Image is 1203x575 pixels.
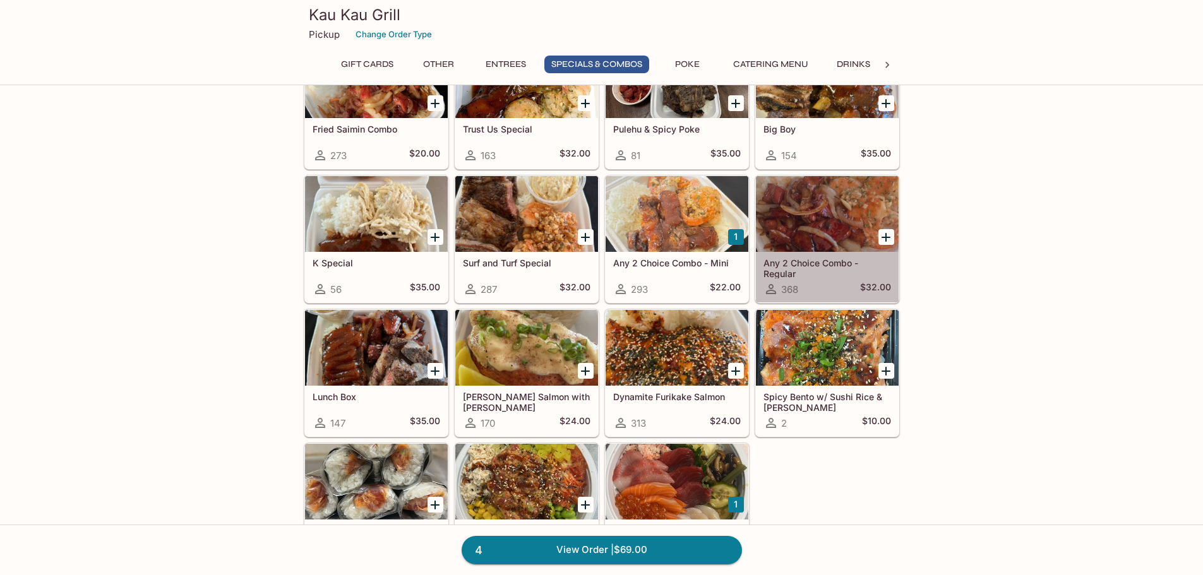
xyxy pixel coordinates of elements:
h5: Trust Us Special [463,124,590,134]
h5: $35.00 [410,282,440,297]
h5: K Special [313,258,440,268]
span: 2 [781,417,787,429]
div: Omakase Chirashi [606,444,748,519]
div: Pulehu & Spicy Poke [606,42,748,118]
button: Add Lunch Box [428,363,443,379]
span: 273 [330,150,347,162]
button: Catering Menu [726,56,815,73]
h5: $32.00 [560,282,590,297]
button: Add Surfer Bowl [578,497,594,513]
a: Lunch Box147$35.00 [304,309,448,437]
div: Trust Us Special [455,42,598,118]
h5: Surf and Turf Special [463,258,590,268]
button: Other [410,56,467,73]
button: Add Ora King Salmon with Aburi Garlic Mayo [578,363,594,379]
h5: Any 2 Choice Combo - Regular [763,258,891,278]
h5: $32.00 [560,148,590,163]
a: Fried Saimin Combo273$20.00 [304,42,448,169]
div: Fried Saimin Combo [305,42,448,118]
button: Add Fried Saimin Combo [428,95,443,111]
span: 147 [330,417,345,429]
h5: $24.00 [710,415,741,430]
span: 170 [481,417,495,429]
a: [PERSON_NAME] Salmon with [PERSON_NAME]170$24.00 [455,309,599,437]
span: 154 [781,150,797,162]
a: Surfer Bowl0$14.00 [455,443,599,571]
button: Add Trust Us Special [578,95,594,111]
a: Trust Us Special163$32.00 [455,42,599,169]
button: Gift Cards [334,56,400,73]
button: Change Order Type [350,25,438,44]
span: 313 [631,417,646,429]
h5: Spicy Bento w/ Sushi Rice & [PERSON_NAME] [763,391,891,412]
span: 163 [481,150,496,162]
span: 4 [467,542,490,559]
div: Big Boy [756,42,899,118]
button: Entrees [477,56,534,73]
h5: $35.00 [861,148,891,163]
a: Surf and Turf Special287$32.00 [455,175,599,303]
span: 368 [781,283,798,295]
h5: Any 2 Choice Combo - Mini [613,258,741,268]
span: 81 [631,150,640,162]
h5: $22.00 [710,282,741,297]
a: Big Boy154$35.00 [755,42,899,169]
h5: $20.00 [409,148,440,163]
button: Add Spicy Ahi Hand Roll [428,497,443,513]
button: Poke [659,56,716,73]
h5: Fried Saimin Combo [313,124,440,134]
button: Add Surf and Turf Special [578,229,594,245]
button: Add Big Boy [878,95,894,111]
a: Pulehu & Spicy Poke81$35.00 [605,42,749,169]
button: Add K Special [428,229,443,245]
h5: $10.00 [862,415,891,430]
h5: Big Boy [763,124,891,134]
p: Pickup [309,28,340,40]
div: Spicy Ahi Hand Roll [305,444,448,519]
a: Dynamite Furikake Salmon313$24.00 [605,309,749,437]
div: Ora King Salmon with Aburi Garlic Mayo [455,310,598,386]
h5: $24.00 [560,415,590,430]
a: Spicy Ahi Hand Roll1$3.00 [304,443,448,571]
div: Lunch Box [305,310,448,386]
button: Add Omakase Chirashi [728,497,744,513]
span: 287 [481,283,497,295]
h3: Kau Kau Grill [309,5,895,25]
button: Drinks [825,56,882,73]
button: Specials & Combos [544,56,649,73]
h5: Pulehu & Spicy Poke [613,124,741,134]
a: Omakase Chirashi0$24.00 [605,443,749,571]
button: Add Any 2 Choice Combo - Mini [728,229,744,245]
span: 293 [631,283,648,295]
h5: $35.00 [410,415,440,430]
div: Any 2 Choice Combo - Mini [606,176,748,252]
div: Surfer Bowl [455,444,598,519]
div: Dynamite Furikake Salmon [606,310,748,386]
div: Any 2 Choice Combo - Regular [756,176,899,252]
span: 56 [330,283,342,295]
button: Add Any 2 Choice Combo - Regular [878,229,894,245]
a: Any 2 Choice Combo - Mini293$22.00 [605,175,749,303]
div: Spicy Bento w/ Sushi Rice & Nori [756,310,899,386]
h5: $35.00 [710,148,741,163]
div: Surf and Turf Special [455,176,598,252]
a: Spicy Bento w/ Sushi Rice & [PERSON_NAME]2$10.00 [755,309,899,437]
h5: Dynamite Furikake Salmon [613,391,741,402]
div: K Special [305,176,448,252]
h5: [PERSON_NAME] Salmon with [PERSON_NAME] [463,391,590,412]
button: Add Dynamite Furikake Salmon [728,363,744,379]
h5: Lunch Box [313,391,440,402]
button: Add Spicy Bento w/ Sushi Rice & Nori [878,363,894,379]
a: K Special56$35.00 [304,175,448,303]
button: Add Pulehu & Spicy Poke [728,95,744,111]
a: 4View Order |$69.00 [462,536,742,564]
a: Any 2 Choice Combo - Regular368$32.00 [755,175,899,303]
h5: $32.00 [860,282,891,297]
